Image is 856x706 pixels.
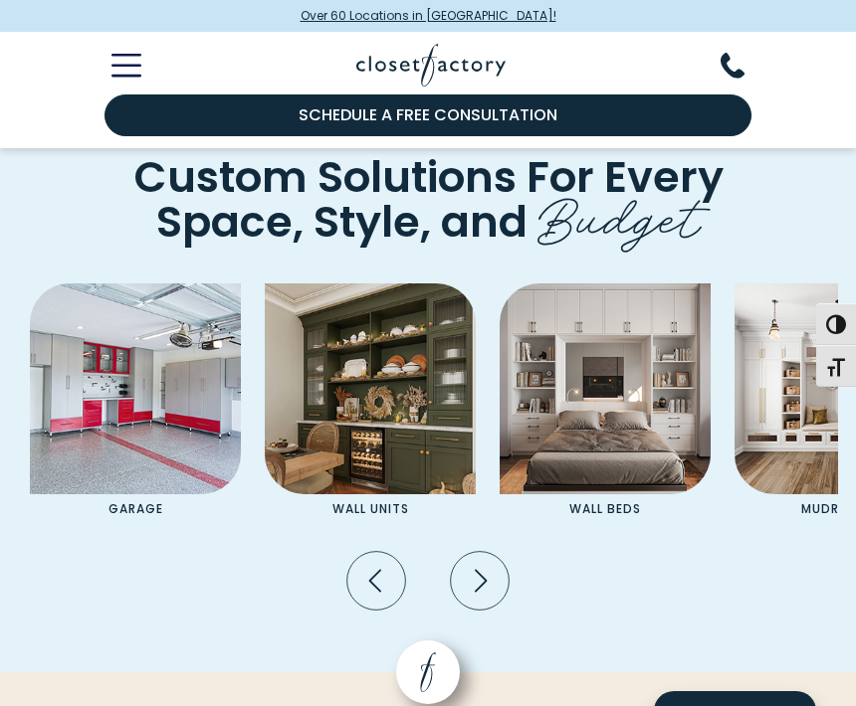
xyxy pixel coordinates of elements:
[444,545,516,617] button: Next slide
[265,283,476,494] img: Wall unit
[253,283,488,524] a: Wall unit Wall Units
[30,283,241,494] img: Garage Cabinets
[18,283,253,524] a: Garage Cabinets Garage
[133,147,724,207] span: Custom Solutions For Every
[340,545,412,617] button: Previous slide
[488,283,723,524] a: Wall Bed Wall Beds
[299,494,442,524] p: Wall Units
[816,345,856,387] button: Toggle Font size
[105,94,751,136] a: Schedule a Free Consultation
[721,53,768,79] button: Phone Number
[88,54,141,78] button: Toggle Mobile Menu
[500,283,711,494] img: Wall Bed
[156,192,528,252] span: Space, Style, and
[301,7,556,25] span: Over 60 Locations in [GEOGRAPHIC_DATA]!
[534,494,677,524] p: Wall Beds
[537,172,701,255] span: Budget
[816,303,856,345] button: Toggle High Contrast
[356,44,506,87] img: Closet Factory Logo
[64,494,207,524] p: Garage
